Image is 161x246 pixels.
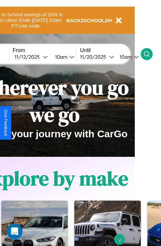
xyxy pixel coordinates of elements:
button: 11/12/2025 [13,53,50,60]
div: 11 / 12 / 2025 [15,54,43,60]
label: Until [80,47,141,53]
iframe: Intercom live chat [7,223,23,239]
button: 10am [114,53,141,60]
div: 11 / 20 / 2025 [80,54,109,60]
button: 10am [50,53,76,60]
div: Give Feedback [3,109,8,136]
div: 10am [52,54,69,60]
label: From [13,47,76,53]
div: 10am [116,54,134,60]
b: BACK2SCHOOL20 [66,18,111,23]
